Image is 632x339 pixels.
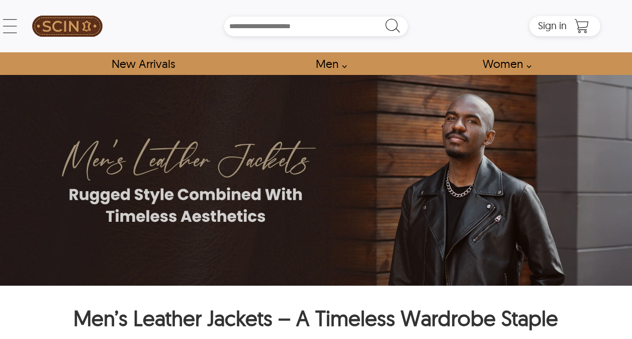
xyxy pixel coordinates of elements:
a: Shop New Arrivals [100,52,186,75]
a: Shop Women Leather Jackets [471,52,537,75]
a: Shopping Cart [572,19,592,34]
img: SCIN [32,5,103,47]
h1: Men’s Leather Jackets – A Timeless Wardrobe Staple [32,305,600,336]
a: Sign in [538,23,567,31]
span: Sign in [538,19,567,32]
a: shop men's leather jackets [304,52,352,75]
